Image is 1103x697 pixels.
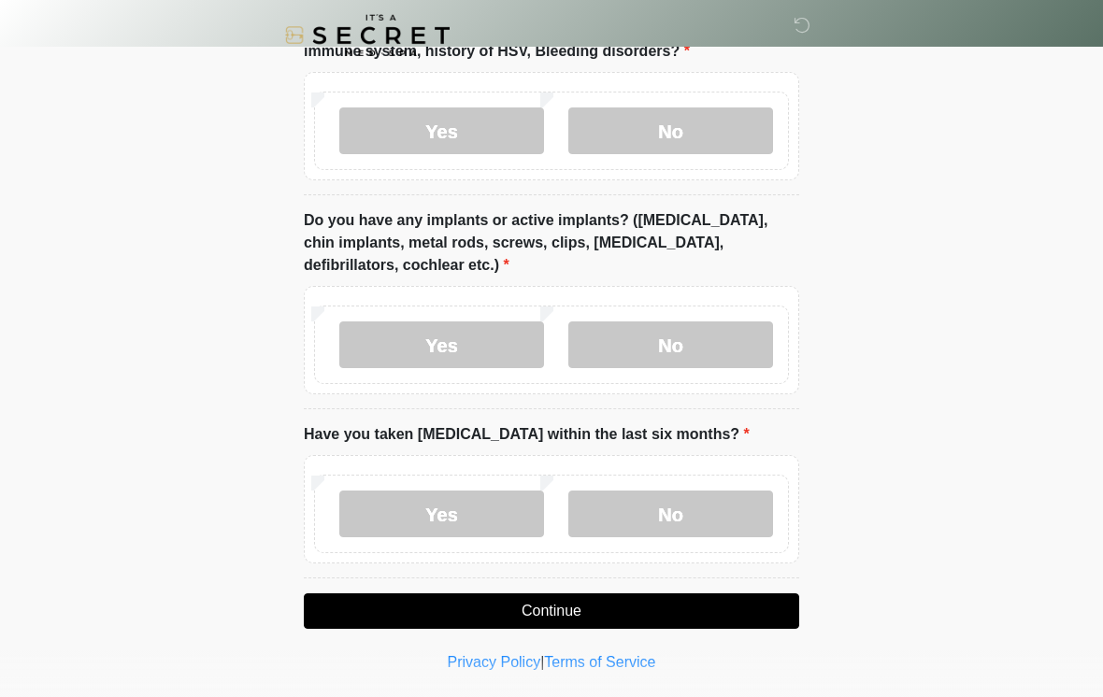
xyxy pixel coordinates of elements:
label: Yes [339,491,544,537]
a: | [540,654,544,670]
label: Yes [339,107,544,154]
label: No [568,107,773,154]
label: No [568,491,773,537]
label: Do you have any implants or active implants? ([MEDICAL_DATA], chin implants, metal rods, screws, ... [304,209,799,277]
a: Privacy Policy [448,654,541,670]
label: No [568,321,773,368]
img: It's A Secret Med Spa Logo [285,14,450,56]
a: Terms of Service [544,654,655,670]
label: Yes [339,321,544,368]
label: Have you taken [MEDICAL_DATA] within the last six months? [304,423,750,446]
button: Continue [304,593,799,629]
